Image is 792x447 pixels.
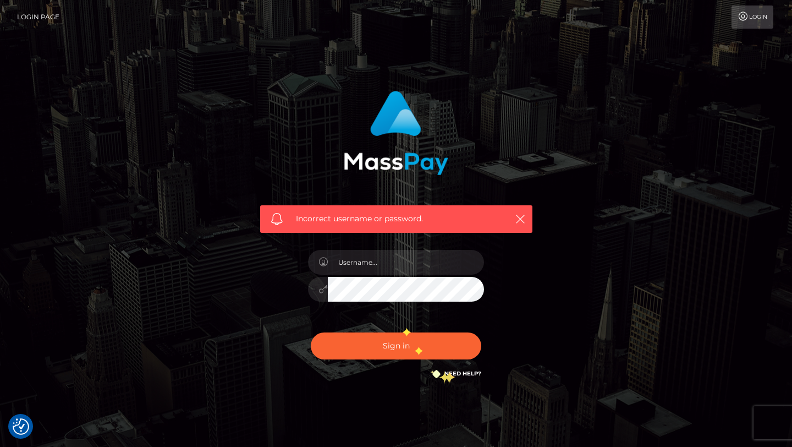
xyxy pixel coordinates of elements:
[732,6,773,29] a: Login
[328,250,484,275] input: Username...
[17,6,59,29] a: Login Page
[13,418,29,435] button: Consent Preferences
[296,213,497,225] span: Incorrect username or password.
[344,91,448,175] img: MassPay Login
[444,370,481,377] a: Need Help?
[13,418,29,435] img: Revisit consent button
[311,332,481,359] button: Sign in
